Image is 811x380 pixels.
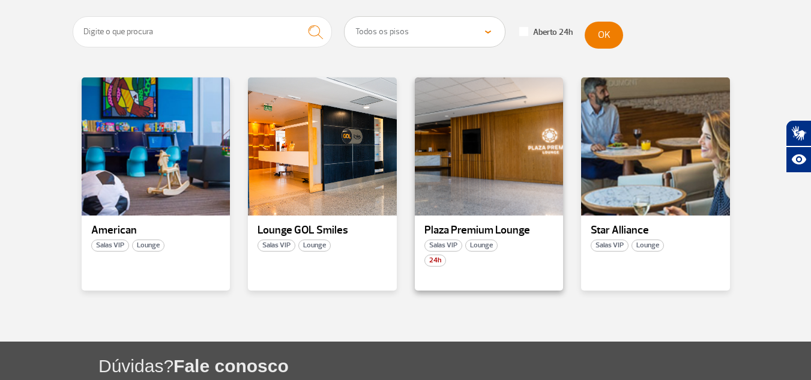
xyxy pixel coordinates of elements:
[98,354,811,378] h1: Dúvidas?
[591,225,720,237] p: Star Alliance
[258,240,295,252] span: Salas VIP
[424,255,446,267] span: 24h
[173,356,289,376] span: Fale conosco
[424,225,554,237] p: Plaza Premium Lounge
[786,120,811,146] button: Abrir tradutor de língua de sinais.
[73,16,333,47] input: Digite o que procura
[585,22,623,49] button: OK
[786,120,811,173] div: Plugin de acessibilidade da Hand Talk.
[91,240,129,252] span: Salas VIP
[424,240,462,252] span: Salas VIP
[519,27,573,38] label: Aberto 24h
[786,146,811,173] button: Abrir recursos assistivos.
[298,240,331,252] span: Lounge
[91,225,221,237] p: American
[632,240,664,252] span: Lounge
[258,225,387,237] p: Lounge GOL Smiles
[465,240,498,252] span: Lounge
[132,240,164,252] span: Lounge
[591,240,629,252] span: Salas VIP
